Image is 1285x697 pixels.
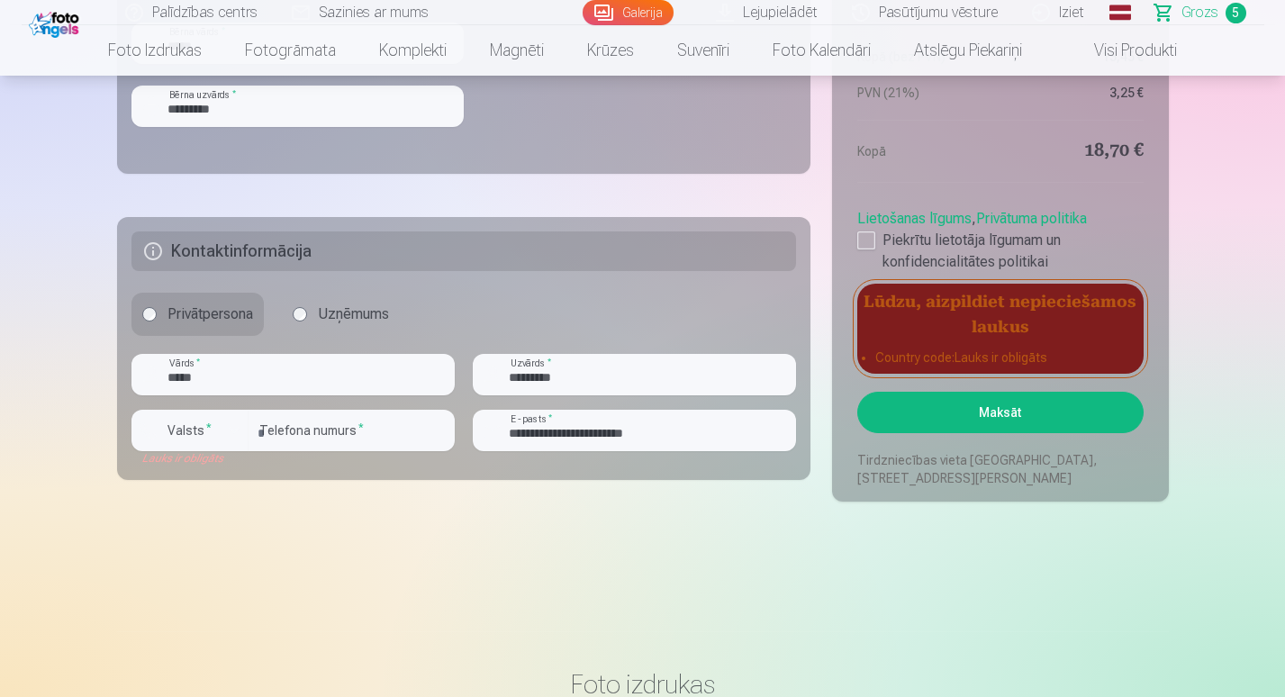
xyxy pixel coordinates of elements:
label: Piekrītu lietotāja līgumam un konfidencialitātes politikai [857,230,1143,273]
a: Visi produkti [1044,25,1199,76]
span: 5 [1226,3,1246,23]
a: Privātuma politika [976,210,1087,227]
input: Privātpersona [142,307,157,321]
dd: 3,25 € [1009,84,1144,102]
a: Foto kalendāri [751,25,892,76]
li: Country code : Lauks ir obligāts [875,348,1125,367]
dt: Kopā [857,139,991,164]
div: Lauks ir obligāts [131,451,249,466]
input: Uzņēmums [293,307,307,321]
a: Atslēgu piekariņi [892,25,1044,76]
a: Komplekti [357,25,468,76]
button: Valsts* [131,410,249,451]
a: Foto izdrukas [86,25,223,76]
label: Uzņēmums [282,293,400,336]
h5: Lūdzu, aizpildiet nepieciešamos laukus [857,284,1143,341]
p: Tirdzniecības vieta [GEOGRAPHIC_DATA], [STREET_ADDRESS][PERSON_NAME] [857,451,1143,487]
dt: PVN (21%) [857,84,991,102]
div: , [857,201,1143,273]
button: Maksāt [857,392,1143,433]
a: Suvenīri [656,25,751,76]
dd: 18,70 € [1009,139,1144,164]
h5: Kontaktinformācija [131,231,797,271]
a: Fotogrāmata [223,25,357,76]
label: Valsts [160,421,219,439]
img: /fa1 [29,7,84,38]
a: Lietošanas līgums [857,210,972,227]
label: Privātpersona [131,293,264,336]
a: Krūzes [566,25,656,76]
a: Magnēti [468,25,566,76]
span: Grozs [1181,2,1218,23]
